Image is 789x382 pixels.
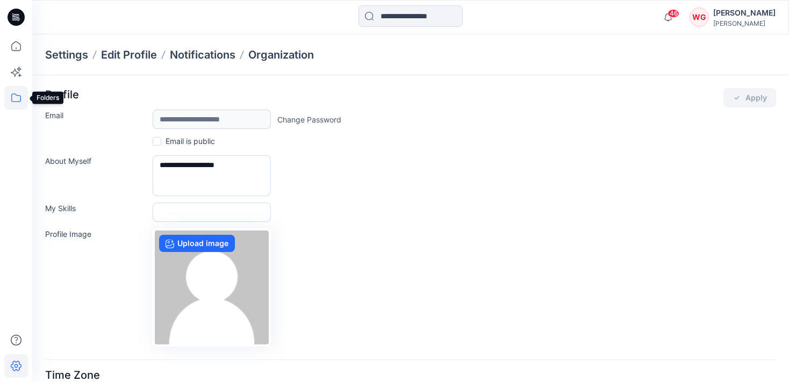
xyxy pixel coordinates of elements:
[166,135,215,147] p: Email is public
[170,47,235,62] a: Notifications
[45,203,146,218] label: My Skills
[690,8,709,27] div: WG
[713,6,776,19] div: [PERSON_NAME]
[45,110,146,125] label: Email
[155,230,269,344] img: no-profile.png
[668,9,679,18] span: 46
[713,19,776,27] div: [PERSON_NAME]
[45,47,88,62] p: Settings
[45,155,146,192] label: About Myself
[248,47,314,62] a: Organization
[101,47,157,62] a: Edit Profile
[45,228,146,342] label: Profile Image
[159,235,235,252] label: Upload image
[277,114,341,125] a: Change Password
[45,88,79,107] p: Profile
